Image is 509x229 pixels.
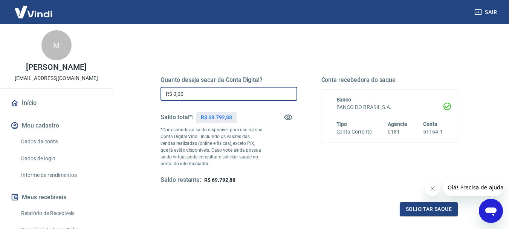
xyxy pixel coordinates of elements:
[204,177,235,183] span: R$ 69.792,88
[9,117,104,134] button: Meu cadastro
[15,74,98,82] p: [EMAIL_ADDRESS][DOMAIN_NAME]
[9,0,58,23] img: Vindi
[201,114,232,121] p: R$ 69.792,88
[18,206,104,221] a: Relatório de Recebíveis
[400,202,458,216] button: Solicitar saque
[18,151,104,166] a: Dados de login
[473,5,500,19] button: Sair
[443,179,503,196] iframe: Mensagem da empresa
[388,121,407,127] span: Agência
[18,168,104,183] a: Informe de rendimentos
[5,5,63,11] span: Olá! Precisa de ajuda?
[41,30,72,60] div: M
[423,121,437,127] span: Conta
[9,95,104,111] a: Início
[479,199,503,223] iframe: Botão para abrir a janela de mensagens
[9,189,104,206] button: Meus recebíveis
[423,128,443,136] h6: 51164-1
[160,76,297,84] h5: Quanto deseja sacar da Conta Digital?
[336,97,352,103] span: Banco
[388,128,407,136] h6: 0181
[336,121,347,127] span: Tipo
[160,176,201,184] h5: Saldo restante:
[336,103,443,111] h6: BANCO DO BRASIL S.A.
[160,126,263,167] p: *Corresponde ao saldo disponível para uso na sua Conta Digital Vindi. Incluindo os valores das ve...
[425,181,440,196] iframe: Fechar mensagem
[321,76,458,84] h5: Conta recebedora do saque
[26,63,86,71] p: [PERSON_NAME]
[18,134,104,149] a: Dados da conta
[160,114,193,121] h5: Saldo total*:
[336,128,372,136] h6: Conta Corrente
